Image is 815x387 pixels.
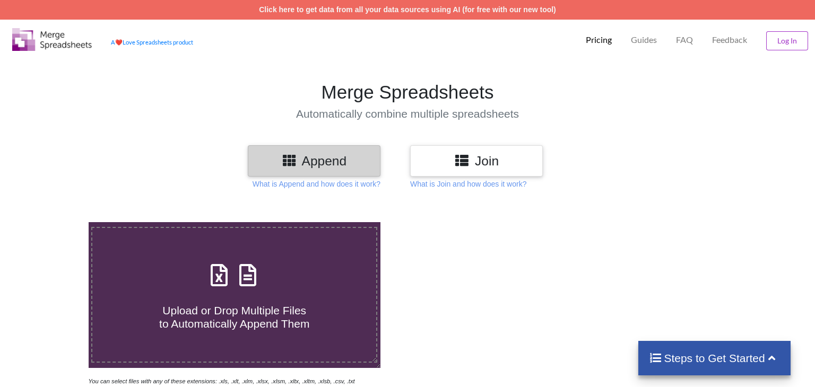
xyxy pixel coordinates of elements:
[115,39,123,46] span: heart
[259,5,556,14] a: Click here to get data from all your data sources using AI (for free with our new tool)
[256,153,372,169] h3: Append
[159,304,309,330] span: Upload or Drop Multiple Files to Automatically Append Them
[410,179,526,189] p: What is Join and how does it work?
[418,153,535,169] h3: Join
[586,34,612,46] p: Pricing
[253,179,380,189] p: What is Append and how does it work?
[676,34,693,46] p: FAQ
[89,378,355,384] i: You can select files with any of these extensions: .xls, .xlt, .xlm, .xlsx, .xlsm, .xltx, .xltm, ...
[712,36,747,44] span: Feedback
[766,31,808,50] button: Log In
[631,34,657,46] p: Guides
[649,351,780,365] h4: Steps to Get Started
[12,28,92,51] img: Logo.png
[111,39,193,46] a: AheartLove Spreadsheets product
